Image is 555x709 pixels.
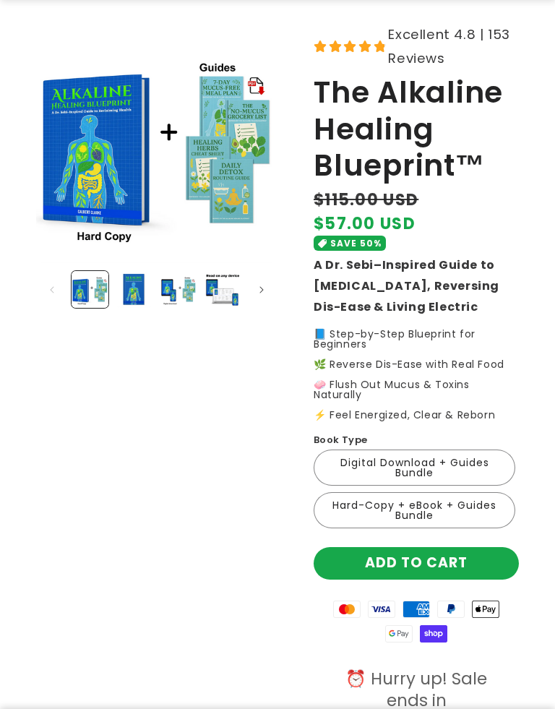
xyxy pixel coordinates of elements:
media-gallery: Gallery Viewer [36,22,277,311]
s: $115.00 USD [314,188,418,212]
p: 📘 Step-by-Step Blueprint for Beginners 🌿 Reverse Dis-Ease with Real Food 🧼 Flush Out Mucus & Toxi... [314,329,519,420]
strong: A Dr. Sebi–Inspired Guide to [MEDICAL_DATA], Reversing Dis-Ease & Living Electric [314,257,499,315]
button: Load image 3 in gallery view [160,271,197,308]
button: Slide right [246,274,277,306]
h1: The Alkaline Healing Blueprint™ [314,74,519,184]
span: SAVE 50% [330,236,382,251]
span: Excellent 4.8 | 153 Reviews [388,22,519,70]
button: Load image 1 in gallery view [116,271,152,308]
button: Add to cart [314,547,519,580]
button: Load image 4 in gallery view [204,271,241,308]
button: Load image 2 in gallery view [72,271,108,308]
label: Digital Download + Guides Bundle [314,450,515,486]
button: Slide left [36,274,68,306]
span: $57.00 USD [314,212,416,236]
label: Book Type [314,433,368,447]
label: Hard-Copy + eBook + Guides Bundle [314,492,515,528]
